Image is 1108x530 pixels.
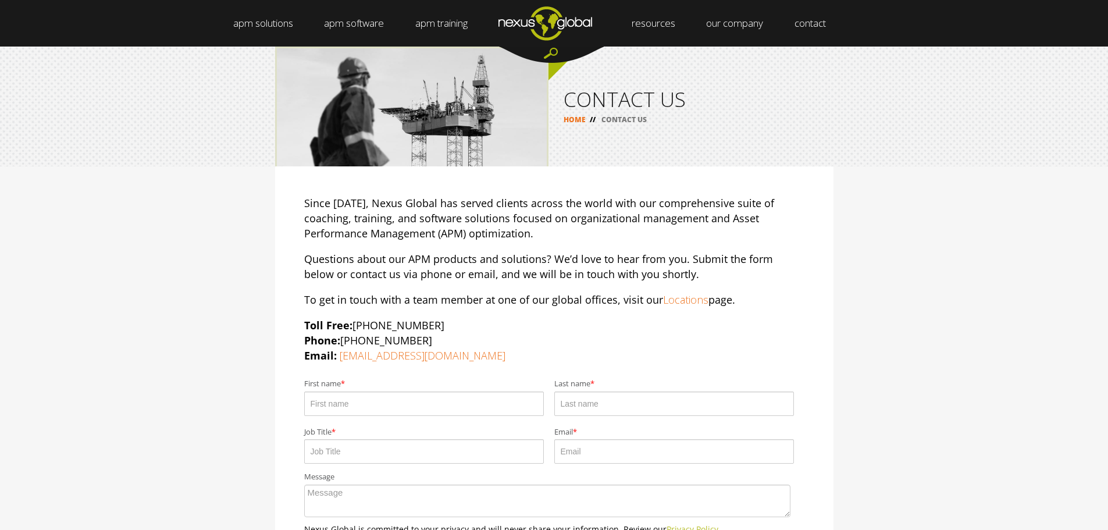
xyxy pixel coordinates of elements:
span: First name [304,379,341,389]
a: HOME [564,115,586,125]
strong: Toll Free: [304,318,352,332]
a: [EMAIL_ADDRESS][DOMAIN_NAME] [340,348,505,362]
input: First name [304,392,544,416]
span: Email [554,428,573,437]
p: [PHONE_NUMBER] [PHONE_NUMBER] [304,318,804,363]
span: Last name [554,379,590,389]
a: Locations [663,293,708,307]
input: Last name [554,392,794,416]
span: Job Title [304,428,332,437]
strong: Phone: [304,333,340,347]
p: Questions about our APM products and solutions? We’d love to hear from you. Submit the form below... [304,251,804,282]
h1: CONTACT US [564,89,818,109]
p: To get in touch with a team member at one of our global offices, visit our page. [304,292,804,307]
strong: Email: [304,348,337,362]
input: Email [554,439,794,464]
p: Since [DATE], Nexus Global has served clients across the world with our comprehensive suite of co... [304,195,804,241]
span: Message [304,472,334,482]
span: // [586,115,600,125]
input: Job Title [304,439,544,464]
